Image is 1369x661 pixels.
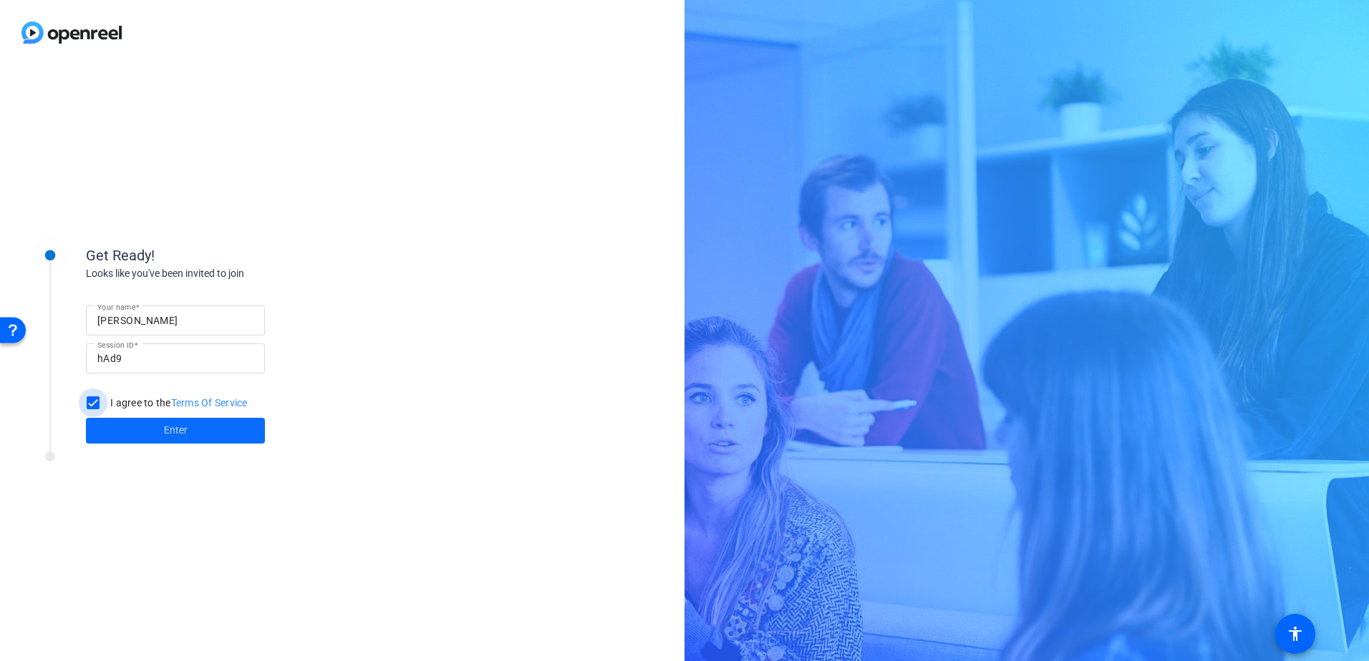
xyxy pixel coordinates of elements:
[107,396,248,410] label: I agree to the
[86,418,265,444] button: Enter
[86,266,372,281] div: Looks like you've been invited to join
[1287,625,1304,642] mat-icon: accessibility
[171,397,248,408] a: Terms Of Service
[97,341,134,349] mat-label: Session ID
[86,245,372,266] div: Get Ready!
[97,303,135,311] mat-label: Your name
[164,423,188,438] span: Enter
